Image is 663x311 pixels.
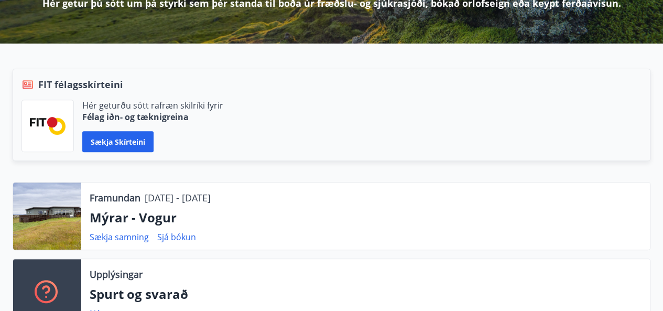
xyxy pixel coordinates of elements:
img: FPQVkF9lTnNbbaRSFyT17YYeljoOGk5m51IhT0bO.png [30,117,66,134]
a: Sjá bókun [157,231,196,243]
span: FIT félagsskírteini [38,78,123,91]
p: [DATE] - [DATE] [145,191,211,205]
p: Framundan [90,191,140,205]
p: Mýrar - Vogur [90,209,642,227]
p: Spurt og svarað [90,285,642,303]
p: Hér geturðu sótt rafræn skilríki fyrir [82,100,223,111]
p: Félag iðn- og tæknigreina [82,111,223,123]
a: Sækja samning [90,231,149,243]
p: Upplýsingar [90,267,143,281]
button: Sækja skírteini [82,131,154,152]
